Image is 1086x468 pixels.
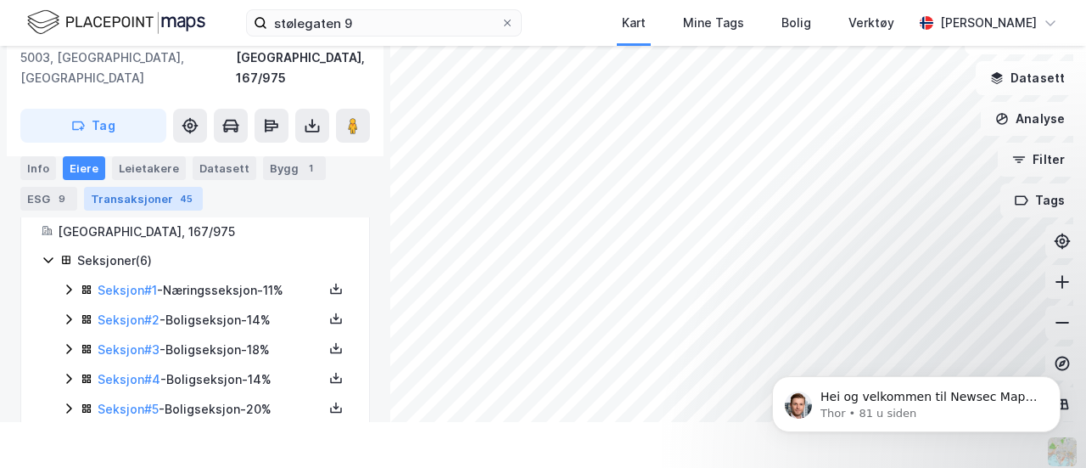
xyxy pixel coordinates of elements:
[848,13,894,33] div: Verktøy
[84,187,203,211] div: Transaksjoner
[27,8,205,37] img: logo.f888ab2527a4732fd821a326f86c7f29.svg
[193,156,256,180] div: Datasett
[98,369,323,390] div: - Boligseksjon - 14%
[98,399,323,420] div: - Boligseksjon - 20%
[98,402,159,416] a: Seksjon#5
[98,372,160,386] a: Seksjon#4
[1000,183,1079,217] button: Tags
[998,143,1079,177] button: Filter
[63,156,105,180] div: Eiere
[176,190,196,207] div: 45
[976,61,1079,95] button: Datasett
[20,187,77,211] div: ESG
[622,13,646,33] div: Kart
[98,283,157,297] a: Seksjon#1
[940,13,1037,33] div: [PERSON_NAME]
[263,156,326,180] div: Bygg
[77,251,349,271] div: Seksjoner ( 6 )
[98,310,323,330] div: - Boligseksjon - 14%
[747,341,1086,460] iframe: Intercom notifications melding
[20,109,166,143] button: Tag
[20,156,56,180] div: Info
[112,156,186,180] div: Leietakere
[302,160,319,177] div: 1
[98,313,160,327] a: Seksjon#2
[53,190,70,207] div: 9
[267,10,501,36] input: Søk på adresse, matrikkel, gårdeiere, leietakere eller personer
[98,280,323,301] div: - Næringsseksjon - 11%
[98,342,160,357] a: Seksjon#3
[98,340,323,360] div: - Boligseksjon - 18%
[683,13,744,33] div: Mine Tags
[58,222,349,242] div: [GEOGRAPHIC_DATA], 167/975
[781,13,811,33] div: Bolig
[981,102,1079,136] button: Analyse
[20,48,236,88] div: 5003, [GEOGRAPHIC_DATA], [GEOGRAPHIC_DATA]
[236,48,370,88] div: [GEOGRAPHIC_DATA], 167/975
